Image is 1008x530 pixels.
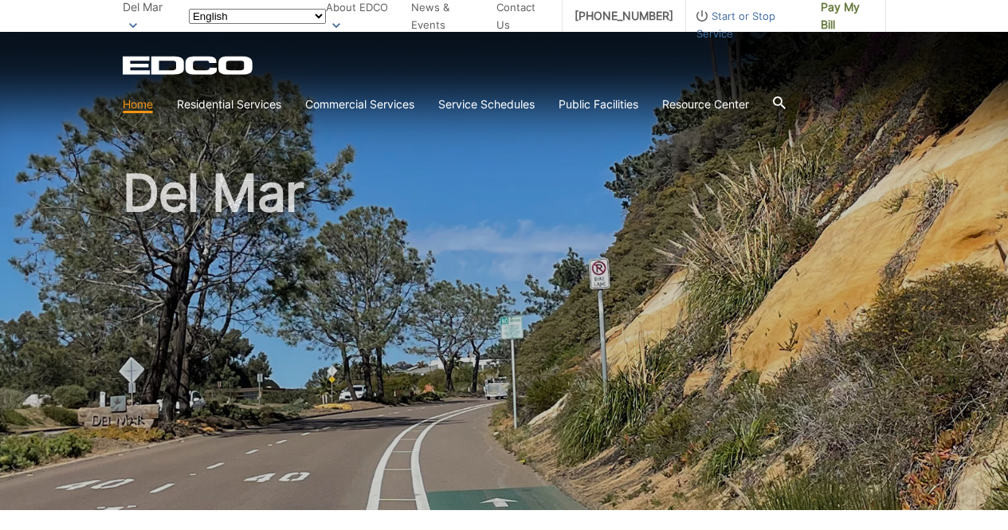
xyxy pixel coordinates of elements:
h1: Del Mar [123,167,886,517]
a: EDCD logo. Return to the homepage. [123,56,255,75]
a: Service Schedules [438,96,535,113]
a: Commercial Services [305,96,414,113]
a: Resource Center [662,96,749,113]
a: Public Facilities [559,96,638,113]
select: Select a language [189,9,326,24]
a: Residential Services [177,96,281,113]
a: Home [123,96,153,113]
